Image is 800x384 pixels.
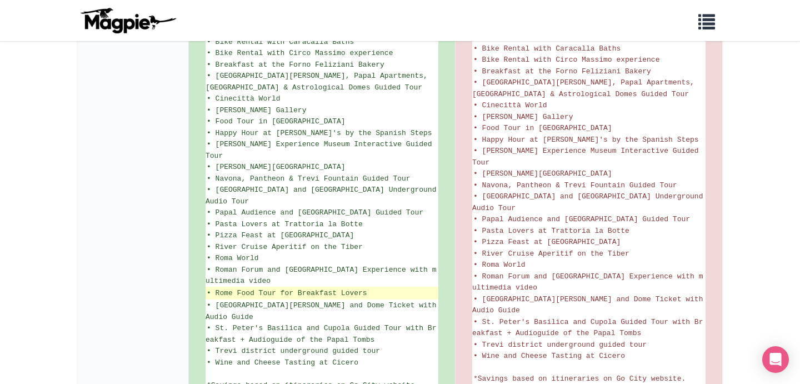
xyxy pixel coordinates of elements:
[473,124,612,132] span: • Food Tour in [GEOGRAPHIC_DATA]
[207,106,306,114] span: • [PERSON_NAME] Gallery
[207,220,363,228] span: • Pasta Lovers at Trattoria la Botte
[207,231,354,240] span: • Pizza Feast at [GEOGRAPHIC_DATA]
[473,101,547,109] span: • Cinecittà World
[473,250,629,258] span: • River Cruise Aperitif on the Tiber
[207,117,346,126] span: • Food Tour in [GEOGRAPHIC_DATA]
[762,346,789,373] div: Open Intercom Messenger
[206,266,436,286] span: • Roman Forum and [GEOGRAPHIC_DATA] Experience with multimedia video
[473,44,621,53] span: • Bike Rental with Caracalla Baths
[78,7,178,34] img: logo-ab69f6fb50320c5b225c76a69d11143b.png
[207,129,432,137] span: • Happy Hour at [PERSON_NAME]'s by the Spanish Steps
[207,49,393,57] span: • Bike Rental with Circo Massimo experience
[473,215,690,223] span: • Papal Audience and [GEOGRAPHIC_DATA] Guided Tour
[473,352,625,360] span: • Wine and Cheese Tasting at Cicero
[473,341,647,349] span: • Trevi district underground guided tour
[206,140,436,160] span: • [PERSON_NAME] Experience Museum Interactive Guided Tour
[207,288,437,299] ins: • Rome Food Tour for Breakfast Lovers
[206,301,441,321] span: • [GEOGRAPHIC_DATA][PERSON_NAME] and Dome Ticket with Audio Guide
[206,72,432,92] span: • [GEOGRAPHIC_DATA][PERSON_NAME], Papal Apartments, [GEOGRAPHIC_DATA] & Astrological Domes Guided...
[207,208,423,217] span: • Papal Audience and [GEOGRAPHIC_DATA] Guided Tour
[207,163,346,171] span: • [PERSON_NAME][GEOGRAPHIC_DATA]
[472,295,707,315] span: • [GEOGRAPHIC_DATA][PERSON_NAME] and Dome Ticket with Audio Guide
[207,61,384,69] span: • Breakfast at the Forno Feliziani Bakery
[207,94,281,103] span: • Cinecittà World
[472,272,703,292] span: • Roman Forum and [GEOGRAPHIC_DATA] Experience with multimedia video
[473,375,686,383] span: *Savings based on itineraries on Go City website.
[473,56,659,64] span: • Bike Rental with Circo Massimo experience
[472,78,699,98] span: • [GEOGRAPHIC_DATA][PERSON_NAME], Papal Apartments, [GEOGRAPHIC_DATA] & Astrological Domes Guided...
[472,192,707,212] span: • [GEOGRAPHIC_DATA] and [GEOGRAPHIC_DATA] Underground Audio Tour
[473,227,629,235] span: • Pasta Lovers at Trattoria la Botte
[207,347,380,355] span: • Trevi district underground guided tour
[473,238,621,246] span: • Pizza Feast at [GEOGRAPHIC_DATA]
[207,358,358,367] span: • Wine and Cheese Tasting at Cicero
[473,67,651,76] span: • Breakfast at the Forno Feliziani Bakery
[207,38,354,46] span: • Bike Rental with Caracalla Baths
[473,169,612,178] span: • [PERSON_NAME][GEOGRAPHIC_DATA]
[473,113,573,121] span: • [PERSON_NAME] Gallery
[206,186,441,206] span: • [GEOGRAPHIC_DATA] and [GEOGRAPHIC_DATA] Underground Audio Tour
[473,136,699,144] span: • Happy Hour at [PERSON_NAME]'s by the Spanish Steps
[473,261,526,269] span: • Roma World
[206,324,436,344] span: • St. Peter's Basilica and Cupola Guided Tour with Breakfast + Audioguide of the Papal Tombs
[207,174,411,183] span: • Navona, Pantheon & Trevi Fountain Guided Tour
[472,147,703,167] span: • [PERSON_NAME] Experience Museum Interactive Guided Tour
[207,254,259,262] span: • Roma World
[473,181,677,189] span: • Navona, Pantheon & Trevi Fountain Guided Tour
[207,243,363,251] span: • River Cruise Aperitif on the Tiber
[472,318,703,338] span: • St. Peter's Basilica and Cupola Guided Tour with Breakfast + Audioguide of the Papal Tombs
